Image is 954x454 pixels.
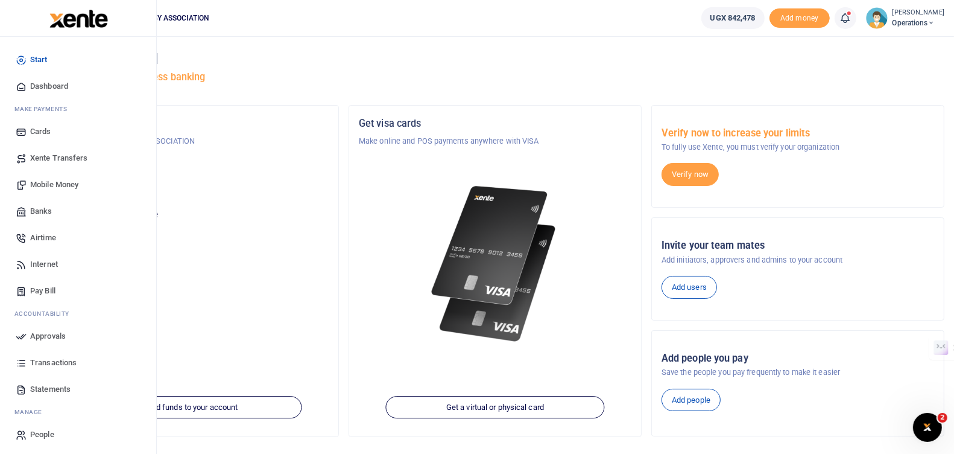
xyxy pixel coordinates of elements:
[56,164,329,176] h5: Account
[21,104,68,113] span: ake Payments
[30,330,66,342] span: Approvals
[10,323,147,350] a: Approvals
[359,118,631,130] h5: Get visa cards
[769,13,830,22] a: Add money
[892,8,944,18] small: [PERSON_NAME]
[49,10,108,28] img: logo-large
[769,8,830,28] span: Add money
[913,413,942,442] iframe: Intercom live chat
[662,276,717,299] a: Add users
[427,176,563,352] img: xente-_physical_cards.png
[662,254,934,266] p: Add initiators, approvers and admins to your account
[386,396,605,419] a: Get a virtual or physical card
[359,135,631,147] p: Make online and POS payments anywhere with VISA
[10,73,147,100] a: Dashboard
[701,7,765,29] a: UGX 842,478
[10,171,147,198] a: Mobile Money
[662,127,934,139] h5: Verify now to increase your limits
[30,80,68,92] span: Dashboard
[662,163,719,186] a: Verify now
[83,396,302,419] a: Add funds to your account
[710,12,756,24] span: UGX 842,478
[10,251,147,278] a: Internet
[10,46,147,73] a: Start
[662,240,934,252] h5: Invite your team mates
[56,118,329,130] h5: Organization
[30,429,54,441] span: People
[938,413,947,423] span: 2
[24,309,69,318] span: countability
[10,403,147,421] li: M
[892,18,944,28] span: Operations
[30,232,56,244] span: Airtime
[662,389,721,412] a: Add people
[10,118,147,145] a: Cards
[662,353,934,365] h5: Add people you pay
[46,71,944,83] h5: Welcome to better business banking
[30,54,48,66] span: Start
[10,278,147,304] a: Pay Bill
[10,304,147,323] li: Ac
[10,145,147,171] a: Xente Transfers
[10,198,147,225] a: Banks
[10,350,147,376] a: Transactions
[30,357,77,369] span: Transactions
[10,100,147,118] li: M
[10,421,147,448] a: People
[30,285,55,297] span: Pay Bill
[30,152,88,164] span: Xente Transfers
[30,179,78,191] span: Mobile Money
[46,52,944,65] h4: Hello [PERSON_NAME]
[56,182,329,194] p: Operations
[56,209,329,221] p: Your current account balance
[30,383,71,395] span: Statements
[56,135,329,147] p: UGANDA SOLAR ENERGY ASSOCIATION
[30,126,51,138] span: Cards
[662,141,934,153] p: To fully use Xente, you must verify your organization
[697,7,769,29] li: Wallet ballance
[48,13,108,22] a: logo-small logo-large logo-large
[56,224,329,236] h5: UGX 842,478
[866,7,944,29] a: profile-user [PERSON_NAME] Operations
[30,258,58,270] span: Internet
[662,366,934,379] p: Save the people you pay frequently to make it easier
[10,225,147,251] a: Airtime
[769,8,830,28] li: Toup your wallet
[866,7,888,29] img: profile-user
[21,408,43,417] span: anage
[10,376,147,403] a: Statements
[30,205,52,217] span: Banks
